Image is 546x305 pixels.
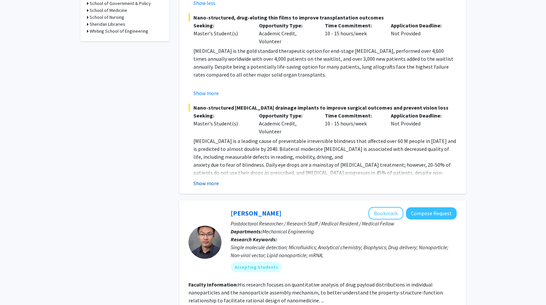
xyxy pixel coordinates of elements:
[231,209,281,217] a: [PERSON_NAME]
[368,207,403,220] button: Add Sixuan Li to Bookmarks
[231,243,457,259] div: Single molecule detection; Microfluidics; Analytical chemistry; Biophysics; Drug delivery; Nanopa...
[386,112,452,135] div: Not Provided
[320,112,386,135] div: 10 - 15 hours/week
[259,21,315,29] p: Opportunity Type:
[391,112,447,119] p: Application Deadline:
[193,89,219,97] button: Show more
[188,281,443,304] fg-read-more: His research focuses on quantitative analysis of drug payload distributions in individual nanopar...
[90,7,127,14] h3: School of Medicine
[386,21,452,45] div: Not Provided
[193,137,457,161] p: [MEDICAL_DATA] is a leading cause of preventable irreversible blindness that affected over 60 M p...
[254,112,320,135] div: Academic Credit, Volunteer
[193,119,249,127] div: Master's Student(s)
[325,21,381,29] p: Time Commitment:
[188,14,457,21] span: Nano-structured, drug-eluting thin films to improve transplantation outcomes
[188,281,238,288] b: Faculty Information:
[231,262,282,272] mat-chip: Accepting Students
[320,21,386,45] div: 10 - 15 hours/week
[254,21,320,45] div: Academic Credit, Volunteer
[262,228,314,235] span: Mechanical Engineering
[406,207,457,220] button: Compose Request to Sixuan Li
[325,112,381,119] p: Time Commitment:
[90,14,124,21] h3: School of Nursing
[231,220,457,227] p: Postdoctoral Researcher / Research Staff / Medical Resident / Medical Fellow
[259,112,315,119] p: Opportunity Type:
[231,236,277,243] b: Research Keywords:
[193,47,457,79] p: [MEDICAL_DATA] is the gold standard therapeutic option for end-stage [MEDICAL_DATA], performed ov...
[90,21,125,28] h3: Sheridan Libraries
[193,161,457,208] p: anxiety due to fear of blindness. Daily eye drops are a mainstay of [MEDICAL_DATA] treatment; how...
[193,29,249,37] div: Master's Student(s)
[188,104,457,112] span: Nano-structured [MEDICAL_DATA] drainage implants to improve surgical outcomes and prevent vision ...
[193,21,249,29] p: Seeking:
[231,228,262,235] b: Departments:
[90,28,148,35] h3: Whiting School of Engineering
[391,21,447,29] p: Application Deadline:
[193,179,219,187] button: Show more
[193,112,249,119] p: Seeking:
